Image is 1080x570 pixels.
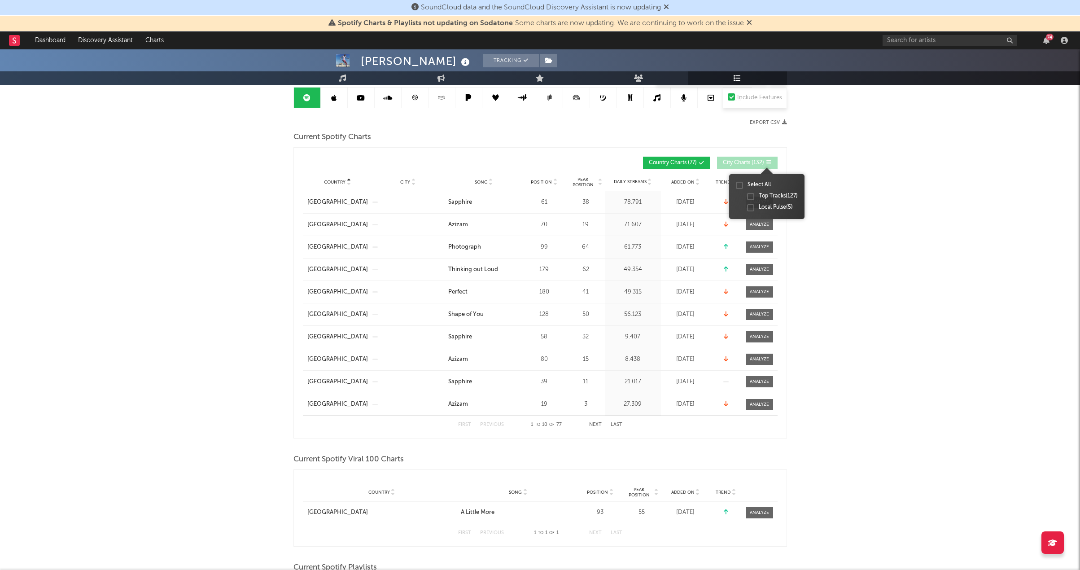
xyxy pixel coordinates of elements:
span: Peak Position [569,177,597,188]
button: Country Charts(77) [643,157,710,169]
span: Country [324,180,345,185]
div: 64 [569,243,603,252]
a: [GEOGRAPHIC_DATA] [307,355,368,364]
span: Daily Streams [614,179,647,185]
span: City [400,180,410,185]
div: Azizam [448,400,468,409]
div: Sapphire [448,198,472,207]
button: 74 [1043,37,1049,44]
div: 78.791 [607,198,659,207]
a: [GEOGRAPHIC_DATA] [307,265,368,274]
span: Added On [671,490,695,495]
div: 56.123 [607,310,659,319]
span: Position [587,490,608,495]
a: Dashboard [29,31,72,49]
div: 27.309 [607,400,659,409]
div: 49.315 [607,288,659,297]
a: [GEOGRAPHIC_DATA] [307,508,456,517]
button: Previous [480,531,504,535]
span: Country [368,490,390,495]
span: of [549,423,555,427]
div: [GEOGRAPHIC_DATA] [307,508,368,517]
span: Song [475,180,488,185]
div: Azizam [448,355,468,364]
div: 180 [524,288,564,297]
div: Sapphire [448,377,472,386]
a: Thinking out Loud [448,265,520,274]
div: 21.017 [607,377,659,386]
span: : Some charts are now updating. We are continuing to work on the issue [338,20,744,27]
div: A Little More [461,508,494,517]
div: [DATE] [663,333,708,342]
div: [DATE] [663,377,708,386]
span: Dismiss [747,20,752,27]
div: Perfect [448,288,468,297]
div: 1 1 1 [522,528,571,539]
div: [GEOGRAPHIC_DATA] [307,243,368,252]
div: 32 [569,333,603,342]
a: Azizam [448,400,520,409]
a: Shape of You [448,310,520,319]
span: Current Spotify Viral 100 Charts [293,454,404,465]
a: Sapphire [448,198,520,207]
button: First [458,531,471,535]
span: City Charts ( 132 ) [723,160,764,166]
div: 39 [524,377,564,386]
div: 74 [1046,34,1054,40]
a: [GEOGRAPHIC_DATA] [307,310,368,319]
div: 50 [569,310,603,319]
div: [DATE] [663,198,708,207]
div: [DATE] [663,265,708,274]
div: 15 [569,355,603,364]
div: Photograph [448,243,481,252]
span: Trend [716,490,730,495]
div: [DATE] [663,220,708,229]
a: Discovery Assistant [72,31,139,49]
div: [DATE] [663,243,708,252]
a: Sapphire [448,377,520,386]
button: Last [611,531,622,535]
div: [GEOGRAPHIC_DATA] [307,198,368,207]
div: 8.438 [607,355,659,364]
div: Sapphire [448,333,472,342]
div: 58 [524,333,564,342]
div: 19 [569,220,603,229]
div: Azizam [448,220,468,229]
div: 11 [569,377,603,386]
div: [GEOGRAPHIC_DATA] [307,220,368,229]
div: 61 [524,198,564,207]
a: [GEOGRAPHIC_DATA] [307,400,368,409]
div: Select All [748,181,798,189]
button: Previous [480,422,504,427]
a: [GEOGRAPHIC_DATA] [307,288,368,297]
span: Trend [716,180,730,185]
span: of [549,531,555,535]
span: SoundCloud data and the SoundCloud Discovery Assistant is now updating [421,4,661,11]
div: Thinking out Loud [448,265,498,274]
div: Include Features [737,92,782,103]
div: [DATE] [663,400,708,409]
div: 3 [569,400,603,409]
div: [DATE] [663,355,708,364]
span: to [538,531,543,535]
div: [DATE] [663,288,708,297]
div: 99 [524,243,564,252]
div: 1 10 77 [522,420,571,430]
a: Charts [139,31,170,49]
span: Country Charts ( 77 ) [649,160,697,166]
div: Shape of You [448,310,484,319]
div: 19 [524,400,564,409]
div: 93 [580,508,621,517]
div: 80 [524,355,564,364]
div: [GEOGRAPHIC_DATA] [307,377,368,386]
div: Local Pulse ( 5 ) [759,203,798,211]
button: Tracking [483,54,539,67]
span: Dismiss [664,4,669,11]
div: 38 [569,198,603,207]
button: Next [589,422,602,427]
a: Perfect [448,288,520,297]
span: Peak Position [625,487,653,498]
div: [DATE] [663,310,708,319]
